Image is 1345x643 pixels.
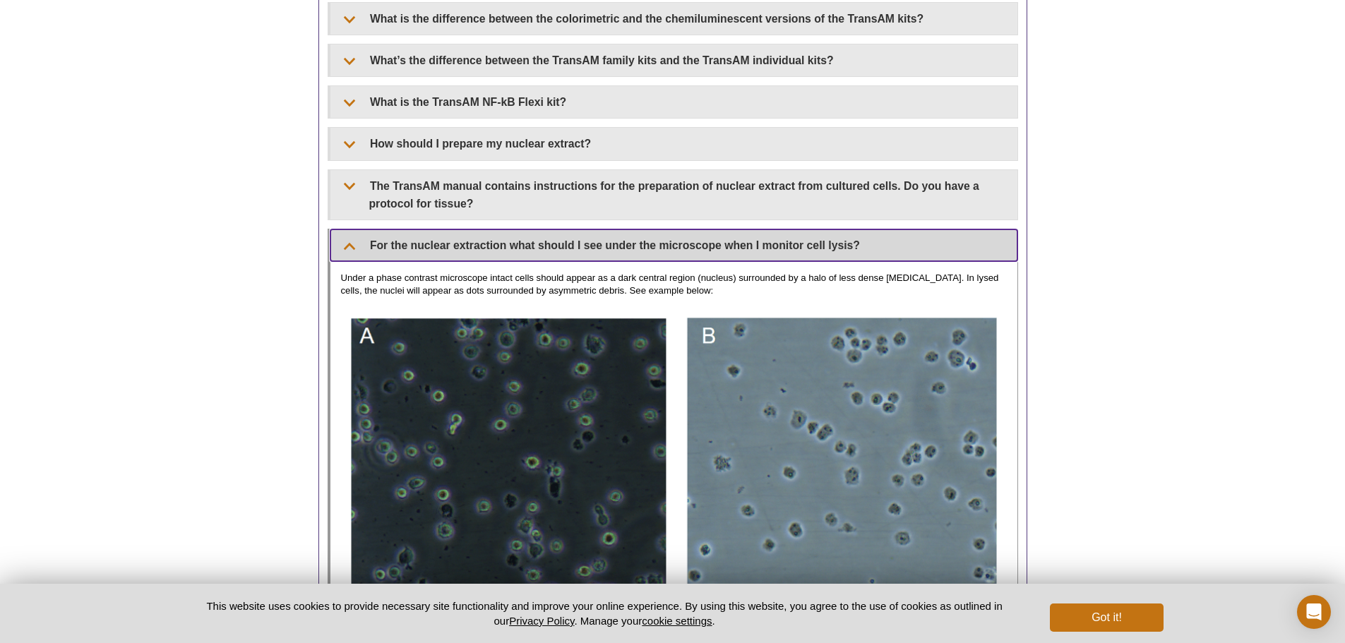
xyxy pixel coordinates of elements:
[182,599,1027,628] p: This website uses cookies to provide necessary site functionality and improve your online experie...
[330,3,1017,35] summary: What is the difference between the colorimetric and the chemiluminescent versions of the TransAM ...
[330,170,1017,220] summary: The TransAM manual contains instructions for the preparation of nuclear extract from cultured cel...
[330,229,1017,261] summary: For the nuclear extraction what should I see under the microscope when I monitor cell lysis?
[341,272,1007,297] p: Under a phase contrast microscope intact cells should appear as a dark central region (nucleus) s...
[330,44,1017,76] summary: What’s the difference between the TransAM family kits and the TransAM individual kits?
[642,615,712,627] button: cookie settings
[509,615,574,627] a: Privacy Policy
[330,128,1017,160] summary: How should I prepare my nuclear extract?
[1050,603,1163,632] button: Got it!
[1297,595,1331,629] div: Open Intercom Messenger
[341,311,1007,600] img: Cell lysis
[330,86,1017,118] summary: What is the TransAM NF-kB Flexi kit?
